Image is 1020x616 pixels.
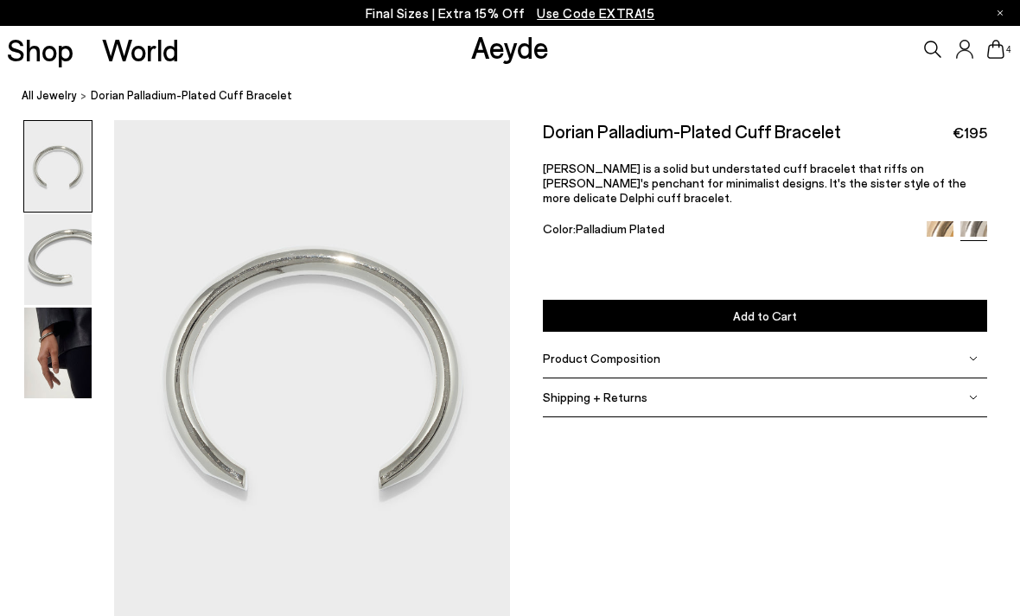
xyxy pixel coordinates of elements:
img: Dorian Palladium-Plated Cuff Bracelet - Image 2 [24,214,92,305]
div: Color: [543,221,913,241]
nav: breadcrumb [22,73,1020,120]
span: Navigate to /collections/ss25-final-sizes [537,5,654,21]
span: 4 [1004,45,1013,54]
a: All Jewelry [22,86,77,105]
img: svg%3E [969,393,978,402]
span: [PERSON_NAME] is a solid but understated cuff bracelet that riffs on [PERSON_NAME]'s penchant for... [543,161,966,205]
img: svg%3E [969,354,978,363]
img: Dorian Palladium-Plated Cuff Bracelet - Image 3 [24,308,92,398]
span: Dorian Palladium-Plated Cuff Bracelet [91,86,292,105]
a: Shop [7,35,73,65]
span: Palladium Plated [576,221,665,236]
h2: Dorian Palladium-Plated Cuff Bracelet [543,120,841,142]
p: Final Sizes | Extra 15% Off [366,3,655,24]
span: €195 [953,122,987,143]
a: Aeyde [471,29,549,65]
button: Add to Cart [543,300,988,332]
span: Product Composition [543,351,660,365]
img: Dorian Palladium-Plated Cuff Bracelet - Image 1 [24,121,92,212]
span: Add to Cart [733,308,797,323]
a: World [102,35,179,65]
span: Shipping + Returns [543,390,647,404]
a: 4 [987,40,1004,59]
